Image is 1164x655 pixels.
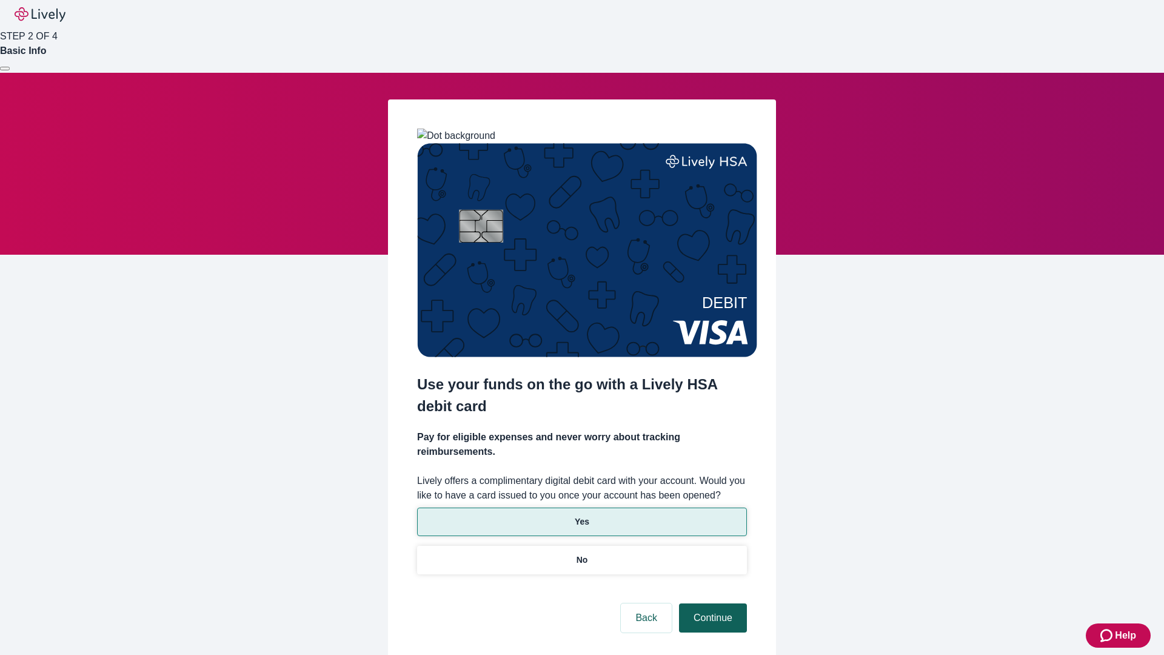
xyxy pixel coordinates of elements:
[417,474,747,503] label: Lively offers a complimentary digital debit card with your account. Would you like to have a card...
[621,603,672,633] button: Back
[575,516,589,528] p: Yes
[417,374,747,417] h2: Use your funds on the go with a Lively HSA debit card
[417,143,757,357] img: Debit card
[417,430,747,459] h4: Pay for eligible expenses and never worry about tracking reimbursements.
[1100,628,1115,643] svg: Zendesk support icon
[1115,628,1136,643] span: Help
[577,554,588,566] p: No
[417,546,747,574] button: No
[417,508,747,536] button: Yes
[417,129,495,143] img: Dot background
[1086,623,1151,648] button: Zendesk support iconHelp
[679,603,747,633] button: Continue
[15,7,65,22] img: Lively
